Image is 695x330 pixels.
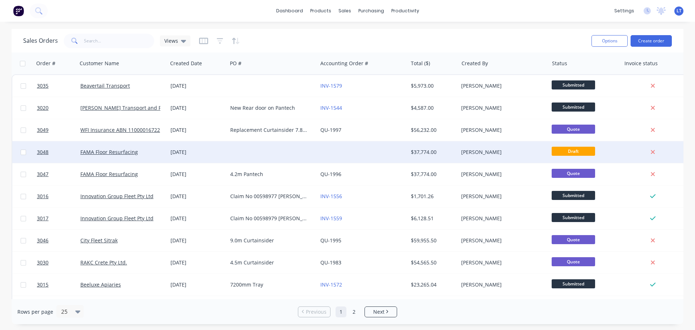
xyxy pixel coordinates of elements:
[17,308,53,316] span: Rows per page
[624,60,658,67] div: Invoice status
[230,259,311,266] div: 4.5m Curtainsider
[80,215,153,222] a: Innovation Group Fleet Pty Ltd
[230,237,311,244] div: 9.0m Curtainsider
[230,215,311,222] div: Claim No 00598979 [PERSON_NAME] DN85QS Name is [PERSON_NAME] Policy no 322240798 GFT Booking no 5...
[170,60,202,67] div: Created Date
[170,237,224,244] div: [DATE]
[230,193,311,200] div: Claim No 00598977 [PERSON_NAME] DN85QS Name is [PERSON_NAME] Policy no 322240798 GFTBooking no 59...
[552,213,595,222] span: Submitted
[411,126,453,134] div: $56,232.00
[37,149,49,156] span: 3048
[411,82,453,89] div: $5,973.00
[80,60,119,67] div: Customer Name
[461,259,542,266] div: [PERSON_NAME]
[320,126,341,133] a: QU-1997
[411,215,453,222] div: $6,128.51
[411,281,453,288] div: $23,265.04
[295,306,400,317] ul: Pagination
[552,257,595,266] span: Quote
[411,149,453,156] div: $37,774.00
[552,169,595,178] span: Quote
[170,171,224,178] div: [DATE]
[461,149,542,156] div: [PERSON_NAME]
[170,259,224,266] div: [DATE]
[37,82,49,89] span: 3035
[230,171,311,178] div: 4.2m Pantech
[80,171,138,177] a: FAMA Floor Resurfacing
[411,104,453,112] div: $4,587.00
[37,185,80,207] a: 3016
[37,104,49,112] span: 3020
[37,237,49,244] span: 3046
[552,279,595,288] span: Submitted
[552,191,595,200] span: Submitted
[320,215,342,222] a: INV-1559
[13,5,24,16] img: Factory
[37,163,80,185] a: 3047
[230,126,311,134] div: Replacement Curtainsider 7.8m WFI Insurance
[36,60,55,67] div: Order #
[170,215,224,222] div: [DATE]
[411,193,453,200] div: $1,701.26
[631,35,672,47] button: Create order
[37,296,80,318] a: 3045
[552,235,595,244] span: Quote
[461,237,542,244] div: [PERSON_NAME]
[677,8,682,14] span: LT
[273,5,307,16] a: dashboard
[37,119,80,141] a: 3049
[37,230,80,251] a: 3046
[37,75,80,97] a: 3035
[170,193,224,200] div: [DATE]
[411,60,430,67] div: Total ($)
[320,104,342,111] a: INV-1544
[37,126,49,134] span: 3049
[320,171,341,177] a: QU-1996
[335,5,355,16] div: sales
[170,126,224,134] div: [DATE]
[80,193,153,200] a: Innovation Group Fleet Pty Ltd
[552,147,595,156] span: Draft
[461,281,542,288] div: [PERSON_NAME]
[230,281,311,288] div: 7200mm Tray
[37,215,49,222] span: 3017
[37,193,49,200] span: 3016
[461,126,542,134] div: [PERSON_NAME]
[611,5,638,16] div: settings
[552,103,595,112] span: Submitted
[230,104,311,112] div: New Rear door on Pantech
[23,37,58,44] h1: Sales Orders
[320,60,368,67] div: Accounting Order #
[37,281,49,288] span: 3015
[365,308,397,316] a: Next page
[170,104,224,112] div: [DATE]
[37,259,49,266] span: 3030
[320,259,341,266] a: QU-1983
[552,60,567,67] div: Status
[355,5,388,16] div: purchasing
[461,215,542,222] div: [PERSON_NAME]
[37,171,49,178] span: 3047
[170,82,224,89] div: [DATE]
[37,252,80,273] a: 3030
[80,149,138,155] a: FAMA Floor Resurfacing
[388,5,423,16] div: productivity
[37,97,80,119] a: 3020
[552,125,595,134] span: Quote
[411,171,453,178] div: $37,774.00
[170,281,224,288] div: [DATE]
[80,82,130,89] a: Beavertail Transport
[84,34,155,48] input: Search...
[320,237,341,244] a: QU-1995
[80,104,182,111] a: [PERSON_NAME] Transport and Removals
[230,60,241,67] div: PO #
[320,82,342,89] a: INV-1579
[461,193,542,200] div: [PERSON_NAME]
[80,281,121,288] a: Beeluxe Apiaries
[37,274,80,296] a: 3015
[80,126,160,133] a: WFI Insurance ABN 11000016722
[461,171,542,178] div: [PERSON_NAME]
[307,5,335,16] div: products
[411,259,453,266] div: $54,565.50
[591,35,628,47] button: Options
